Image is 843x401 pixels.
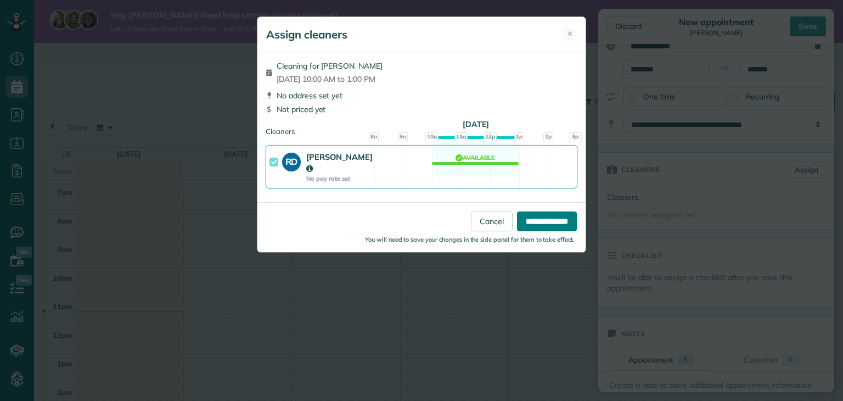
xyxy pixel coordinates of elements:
[266,104,577,115] div: Not priced yet
[282,153,301,168] strong: RD
[306,152,373,174] strong: [PERSON_NAME]
[277,60,383,71] span: Cleaning for [PERSON_NAME]
[567,29,573,39] span: ✕
[266,90,577,101] div: No address set yet
[266,126,577,130] div: Cleaners
[266,27,347,42] h5: Assign cleaners
[365,236,575,243] small: You will need to save your changes in the side panel for them to take effect.
[277,74,383,85] span: [DATE] 10:00 AM to 1:00 PM
[471,211,513,231] a: Cancel
[306,175,373,182] strong: No pay rate set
